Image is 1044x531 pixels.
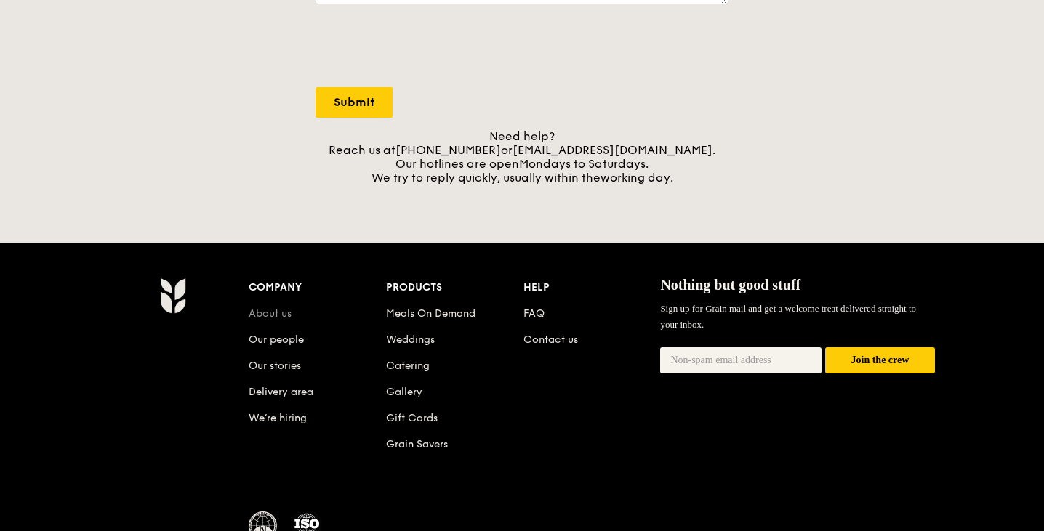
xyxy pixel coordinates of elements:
[386,277,523,298] div: Products
[395,143,501,157] a: [PHONE_NUMBER]
[249,333,304,346] a: Our people
[601,171,673,185] span: working day.
[249,386,313,398] a: Delivery area
[316,129,728,185] div: Need help? Reach us at or . Our hotlines are open We try to reply quickly, usually within the
[386,307,475,320] a: Meals On Demand
[386,438,448,450] a: Grain Savers
[316,19,537,76] iframe: reCAPTCHA
[386,412,438,424] a: Gift Cards
[249,412,307,424] a: We’re hiring
[249,360,301,372] a: Our stories
[513,143,712,157] a: [EMAIL_ADDRESS][DOMAIN_NAME]
[386,333,435,346] a: Weddings
[523,277,661,298] div: Help
[523,333,578,346] a: Contact us
[386,386,422,398] a: Gallery
[825,347,935,374] button: Join the crew
[249,277,386,298] div: Company
[660,347,822,373] input: Non-spam email address
[519,157,649,171] span: Mondays to Saturdays.
[386,360,430,372] a: Catering
[660,303,916,330] span: Sign up for Grain mail and get a welcome treat delivered straight to your inbox.
[523,307,545,320] a: FAQ
[249,307,292,320] a: About us
[160,277,185,314] img: Grain
[660,277,800,293] span: Nothing but good stuff
[316,87,393,118] input: Submit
